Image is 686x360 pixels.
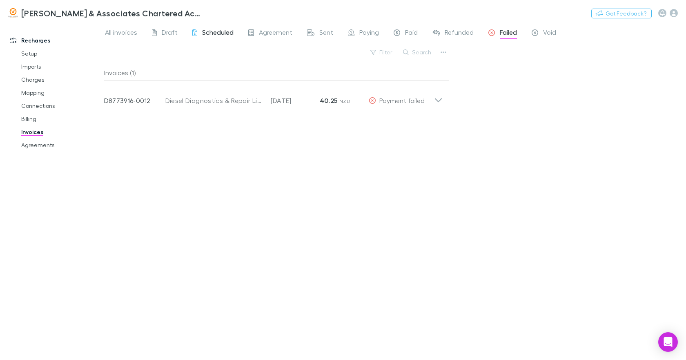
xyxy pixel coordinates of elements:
[165,96,263,105] div: Diesel Diagnostics & Repair Limited
[359,28,379,39] span: Paying
[366,47,397,57] button: Filter
[3,3,207,23] a: [PERSON_NAME] & Associates Chartered Accountants
[259,28,292,39] span: Agreement
[339,98,350,104] span: NZD
[8,8,18,18] img: Walsh & Associates Chartered Accountants's Logo
[104,96,165,105] p: D8773916-0012
[13,60,109,73] a: Imports
[543,28,556,39] span: Void
[13,86,109,99] a: Mapping
[399,47,436,57] button: Search
[21,8,203,18] h3: [PERSON_NAME] & Associates Chartered Accountants
[98,81,449,114] div: D8773916-0012Diesel Diagnostics & Repair Limited[DATE]40.25 NZDPayment failed
[13,73,109,86] a: Charges
[320,96,338,105] strong: 40.25
[445,28,474,39] span: Refunded
[500,28,517,39] span: Failed
[162,28,178,39] span: Draft
[405,28,418,39] span: Paid
[658,332,678,352] div: Open Intercom Messenger
[271,96,320,105] p: [DATE]
[13,139,109,152] a: Agreements
[591,9,652,18] button: Got Feedback?
[2,34,109,47] a: Recharges
[202,28,234,39] span: Scheduled
[105,28,137,39] span: All invoices
[13,125,109,139] a: Invoices
[379,96,425,104] span: Payment failed
[13,99,109,112] a: Connections
[13,47,109,60] a: Setup
[319,28,333,39] span: Sent
[13,112,109,125] a: Billing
